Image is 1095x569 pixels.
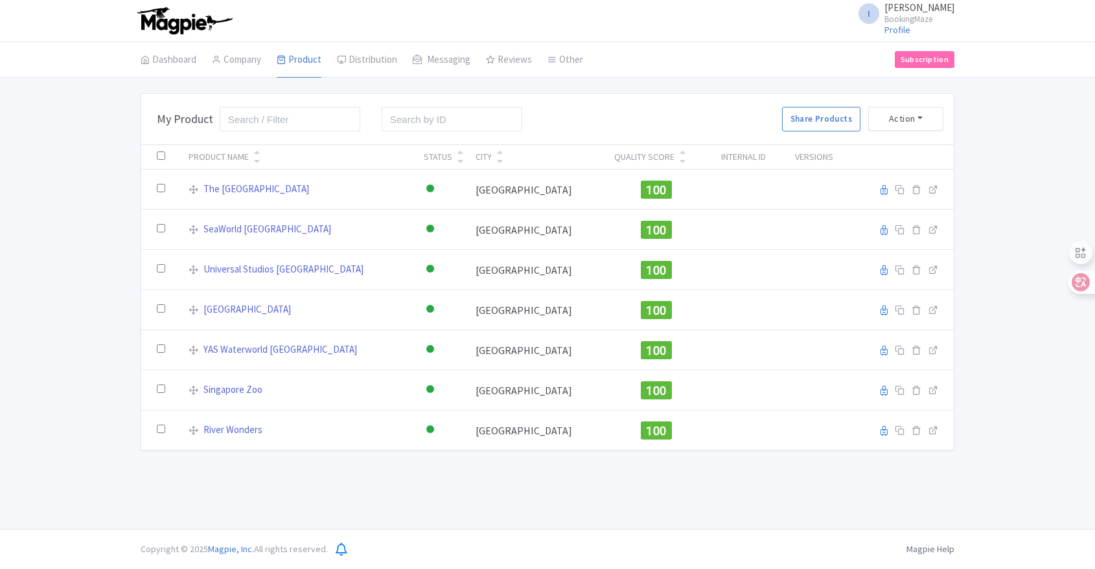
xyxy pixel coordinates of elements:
td: [GEOGRAPHIC_DATA] [468,170,606,210]
a: I [PERSON_NAME] BookingMaze [851,3,954,23]
span: 100 [646,263,667,277]
div: Active [424,421,437,440]
button: Action [868,107,943,131]
a: Dashboard [141,42,196,78]
span: 100 [646,183,667,197]
a: Distribution [337,42,397,78]
small: BookingMaze [884,15,954,23]
span: 100 [646,304,667,317]
div: Active [424,381,437,399]
td: [GEOGRAPHIC_DATA] [468,410,606,451]
div: Copyright © 2025 All rights reserved. [133,542,336,556]
a: 100 [641,422,672,435]
span: 100 [646,384,667,397]
div: Active [424,340,437,359]
td: [GEOGRAPHIC_DATA] [468,250,606,290]
span: 100 [646,344,667,357]
div: Quality Score [614,150,674,164]
a: Reviews [486,42,532,78]
a: Product [277,42,321,78]
a: 100 [641,382,672,395]
span: 100 [646,223,667,237]
div: Active [424,180,437,199]
td: [GEOGRAPHIC_DATA] [468,370,606,410]
a: 100 [641,221,672,234]
td: [GEOGRAPHIC_DATA] [468,330,606,370]
a: 100 [641,181,672,194]
span: [PERSON_NAME] [884,1,954,14]
th: Versions [781,145,847,170]
h3: My Product [157,112,213,126]
a: 100 [641,262,672,274]
td: [GEOGRAPHIC_DATA] [468,210,606,250]
div: Status [424,150,452,164]
div: Active [424,260,437,279]
input: Search / Filter [220,107,360,131]
a: The [GEOGRAPHIC_DATA] [203,182,309,197]
a: YAS Waterworld [GEOGRAPHIC_DATA] [203,342,357,357]
img: logo-ab69f6fb50320c5b225c76a69d11143b.png [134,6,235,35]
a: Magpie Help [906,543,954,555]
a: Share Products [782,107,860,131]
input: Search by ID [382,107,522,131]
a: Singapore Zoo [203,383,262,397]
a: Profile [884,24,910,36]
span: Magpie, Inc. [208,543,254,555]
td: [GEOGRAPHIC_DATA] [468,290,606,330]
a: Other [547,42,583,78]
div: Active [424,300,437,319]
a: 100 [641,342,672,355]
a: SeaWorld [GEOGRAPHIC_DATA] [203,222,331,237]
span: I [859,3,879,24]
a: [GEOGRAPHIC_DATA] [203,302,291,317]
a: Messaging [413,42,470,78]
a: Universal Studios [GEOGRAPHIC_DATA] [203,262,363,277]
th: Internal ID [706,145,781,170]
span: 100 [646,424,667,438]
div: Active [424,220,437,239]
a: 100 [641,302,672,315]
div: Product Name [189,150,249,164]
a: River Wonders [203,423,262,438]
div: City [476,150,492,164]
a: Company [212,42,261,78]
a: Subscription [895,51,954,68]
